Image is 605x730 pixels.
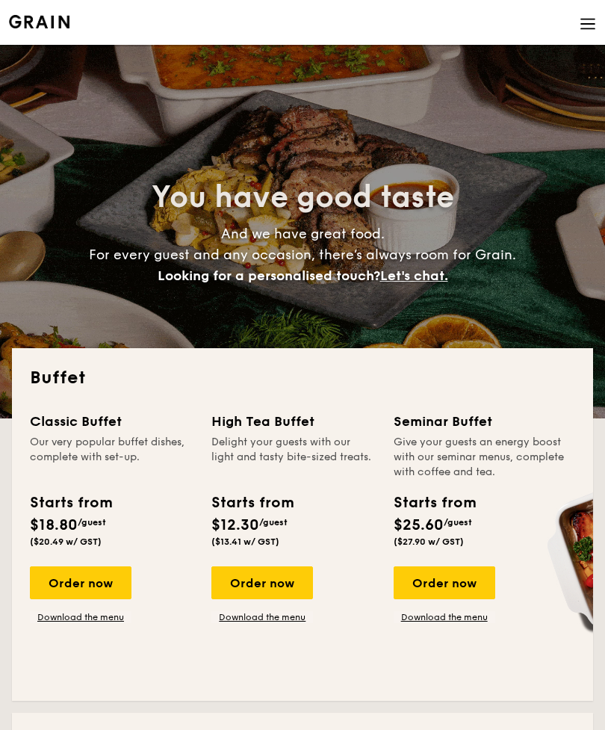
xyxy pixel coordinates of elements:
[211,411,375,432] div: High Tea Buffet
[30,566,131,599] div: Order now
[211,516,259,534] span: $12.30
[30,411,193,432] div: Classic Buffet
[9,15,69,28] img: Grain
[444,517,472,528] span: /guest
[211,566,313,599] div: Order now
[211,536,279,547] span: ($13.41 w/ GST)
[394,611,495,623] a: Download the menu
[580,16,596,32] img: icon-hamburger-menu.db5d7e83.svg
[30,435,193,480] div: Our very popular buffet dishes, complete with set-up.
[394,492,475,514] div: Starts from
[394,411,568,432] div: Seminar Buffet
[259,517,288,528] span: /guest
[30,366,575,390] h2: Buffet
[380,267,448,284] span: Let's chat.
[394,435,568,480] div: Give your guests an energy boost with our seminar menus, complete with coffee and tea.
[78,517,106,528] span: /guest
[211,611,313,623] a: Download the menu
[394,566,495,599] div: Order now
[30,536,102,547] span: ($20.49 w/ GST)
[30,611,131,623] a: Download the menu
[30,492,106,514] div: Starts from
[211,435,375,480] div: Delight your guests with our light and tasty bite-sized treats.
[394,536,464,547] span: ($27.90 w/ GST)
[394,516,444,534] span: $25.60
[30,516,78,534] span: $18.80
[9,15,69,28] a: Logotype
[211,492,288,514] div: Starts from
